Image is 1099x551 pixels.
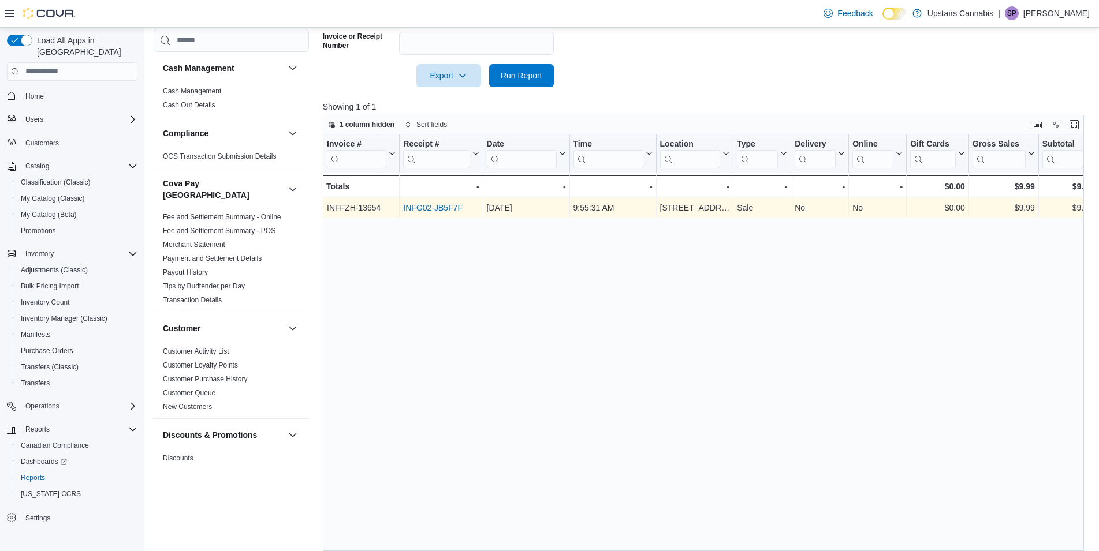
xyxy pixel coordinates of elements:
div: Subtotal [1042,138,1083,168]
span: Purchase Orders [16,344,137,358]
a: Payout History [163,268,208,276]
span: Inventory Manager (Classic) [21,314,107,323]
span: Home [21,89,137,103]
a: Settings [21,511,55,525]
span: Reports [21,422,137,436]
a: Customer Purchase History [163,375,248,383]
span: Customers [25,138,59,148]
a: Classification (Classic) [16,175,95,189]
span: Settings [21,510,137,524]
span: Transfers [16,376,137,390]
a: Manifests [16,328,55,342]
button: Compliance [163,128,284,139]
div: - [737,179,787,193]
span: Transfers (Classic) [21,362,79,372]
button: Cova Pay [GEOGRAPHIC_DATA] [286,182,300,196]
a: Canadian Compliance [16,438,94,452]
span: Run Report [501,70,542,81]
label: Invoice or Receipt Number [323,32,394,50]
a: INFG02-JB5F7F [403,203,463,212]
div: Invoice # [327,138,386,149]
div: Sean Paradis [1005,6,1019,20]
div: Time [573,138,643,168]
button: Home [2,88,142,104]
div: 9:55:31 AM [573,201,652,215]
h3: Discounts & Promotions [163,429,257,441]
div: - [852,179,903,193]
a: Purchase Orders [16,344,78,358]
button: Catalog [21,159,54,173]
div: $9.99 [973,179,1035,193]
a: Adjustments (Classic) [16,263,92,277]
a: Dashboards [16,455,72,468]
div: INFFZH-13654 [327,201,396,215]
button: Canadian Compliance [12,437,142,453]
div: Sale [737,201,787,215]
div: Date [486,138,556,168]
span: SP [1007,6,1016,20]
button: Operations [2,398,142,414]
span: Operations [21,399,137,413]
span: Customers [21,136,137,150]
span: Customer Activity List [163,347,229,356]
a: Cash Management [163,87,221,95]
button: Gross Sales [973,138,1035,168]
a: Promotions [16,224,61,238]
div: Gift Cards [910,138,956,149]
span: Reports [25,425,50,434]
button: Reports [12,470,142,486]
a: Transfers [16,376,54,390]
button: Cash Management [286,61,300,75]
span: Payout History [163,268,208,277]
button: Online [852,138,903,168]
div: $9.99 [1042,201,1092,215]
button: My Catalog (Beta) [12,207,142,223]
div: $9.99 [973,201,1035,215]
span: Merchant Statement [163,240,225,249]
div: Cash Management [154,84,309,117]
span: Bulk Pricing Import [21,282,79,291]
a: Merchant Statement [163,241,225,249]
div: Delivery [795,138,836,149]
button: Cash Management [163,62,284,74]
div: Totals [326,179,396,193]
a: Inventory Count [16,295,74,309]
button: Customer [286,321,300,335]
span: [US_STATE] CCRS [21,489,81,498]
span: Export [423,64,474,87]
button: Manifests [12,327,142,343]
span: Manifests [16,328,137,342]
button: Receipt # [403,138,479,168]
div: Online [852,138,893,149]
a: Customer Loyalty Points [163,361,238,369]
a: Transfers (Classic) [16,360,83,374]
span: Canadian Compliance [21,441,89,450]
span: New Customers [163,402,212,411]
a: My Catalog (Beta) [16,208,81,222]
button: Type [737,138,787,168]
button: Bulk Pricing Import [12,278,142,294]
span: Cash Management [163,87,221,96]
span: Adjustments (Classic) [21,265,88,275]
div: Type [737,138,778,168]
button: [US_STATE] CCRS [12,486,142,502]
button: Keyboard shortcuts [1030,118,1044,132]
button: Users [21,113,48,126]
button: Run Report [489,64,554,87]
div: [STREET_ADDRESS] [660,201,729,215]
a: Transaction Details [163,296,222,304]
div: $0.00 [910,179,965,193]
button: Users [2,111,142,128]
button: My Catalog (Classic) [12,190,142,207]
span: Canadian Compliance [16,438,137,452]
div: Type [737,138,778,149]
span: Home [25,92,44,101]
span: Catalog [25,162,49,171]
span: Purchase Orders [21,346,73,355]
span: My Catalog (Beta) [16,208,137,222]
a: Tips by Budtender per Day [163,282,245,290]
span: Promotions [16,224,137,238]
button: Customer [163,323,284,334]
div: No [795,201,845,215]
span: Payment and Settlement Details [163,254,262,263]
